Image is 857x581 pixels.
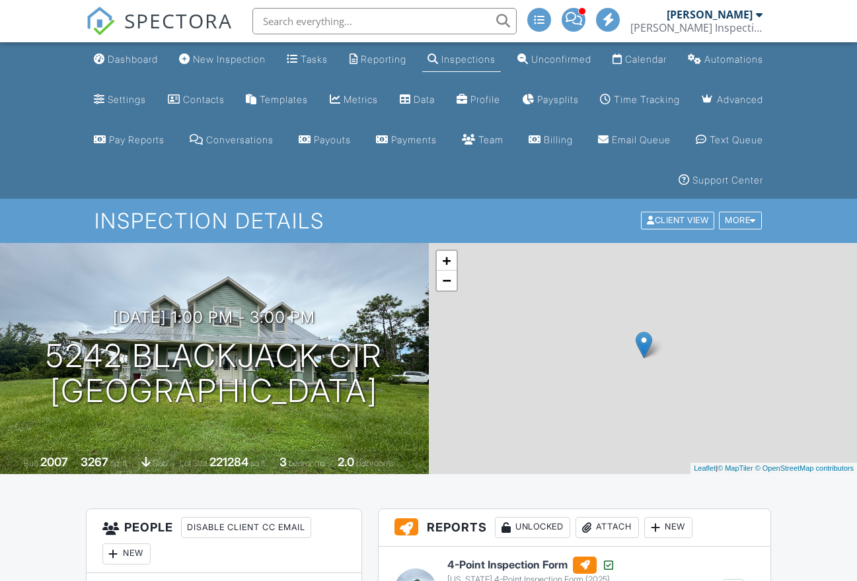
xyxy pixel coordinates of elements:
[512,48,597,72] a: Unconfirmed
[478,134,503,145] div: Team
[108,53,158,65] div: Dashboard
[612,134,671,145] div: Email Queue
[109,134,165,145] div: Pay Reports
[193,53,266,65] div: New Inspection
[447,557,615,574] h6: 4-Point Inspection Form
[183,94,225,105] div: Contacts
[356,458,394,468] span: bathrooms
[281,48,333,72] a: Tasks
[696,88,768,112] a: Advanced
[531,53,591,65] div: Unconfirmed
[495,517,570,538] div: Unlocked
[625,53,667,65] div: Calendar
[451,88,505,112] a: Company Profile
[89,48,163,72] a: Dashboard
[614,94,680,105] div: Time Tracking
[113,308,315,326] h3: [DATE] 1:00 pm - 3:00 pm
[180,458,207,468] span: Lot Size
[94,209,763,232] h1: Inspection Details
[719,212,762,230] div: More
[153,458,167,468] span: slab
[40,455,68,469] div: 2007
[163,88,230,112] a: Contacts
[644,517,692,538] div: New
[437,271,457,290] a: Zoom out
[87,509,361,573] h3: People
[414,94,435,105] div: Data
[391,134,437,145] div: Payments
[537,94,579,105] div: Paysplits
[86,18,233,46] a: SPECTORA
[683,48,768,72] a: Automations (Advanced)
[717,94,763,105] div: Advanced
[301,53,328,65] div: Tasks
[576,517,639,538] div: Attach
[102,543,151,564] div: New
[544,134,573,145] div: Billing
[607,48,672,72] a: Calendar
[260,94,308,105] div: Templates
[89,88,151,112] a: Settings
[344,48,412,72] a: Reporting
[314,134,351,145] div: Payouts
[641,212,714,230] div: Client View
[371,128,442,153] a: Payments
[667,8,753,21] div: [PERSON_NAME]
[46,339,383,409] h1: 5242 Blackjack Cir [GEOGRAPHIC_DATA]
[710,134,763,145] div: Text Queue
[250,458,267,468] span: sq.ft.
[694,464,716,472] a: Leaflet
[630,21,763,34] div: Kelting Inspections & Services
[718,464,753,472] a: © MapTiler
[252,8,517,34] input: Search everything...
[422,48,501,72] a: Inspections
[89,128,170,153] a: Pay Reports
[344,94,378,105] div: Metrics
[690,463,857,474] div: |
[692,174,763,186] div: Support Center
[673,168,768,193] a: Support Center
[279,455,287,469] div: 3
[108,94,146,105] div: Settings
[704,53,763,65] div: Automations
[441,53,496,65] div: Inspections
[81,455,108,469] div: 3267
[593,128,676,153] a: Email Queue
[517,88,584,112] a: Paysplits
[209,455,248,469] div: 221284
[470,94,500,105] div: Profile
[289,458,325,468] span: bedrooms
[595,88,685,112] a: Time Tracking
[394,88,440,112] a: Data
[24,458,38,468] span: Built
[690,128,768,153] a: Text Queue
[324,88,383,112] a: Metrics
[124,7,233,34] span: SPECTORA
[184,128,279,153] a: Conversations
[755,464,854,472] a: © OpenStreetMap contributors
[379,509,770,547] h3: Reports
[640,215,718,225] a: Client View
[361,53,406,65] div: Reporting
[181,517,311,538] div: Disable Client CC Email
[110,458,129,468] span: sq. ft.
[206,134,274,145] div: Conversations
[437,251,457,271] a: Zoom in
[174,48,271,72] a: New Inspection
[457,128,509,153] a: Team
[86,7,115,36] img: The Best Home Inspection Software - Spectora
[523,128,578,153] a: Billing
[293,128,356,153] a: Payouts
[241,88,313,112] a: Templates
[338,455,354,469] div: 2.0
